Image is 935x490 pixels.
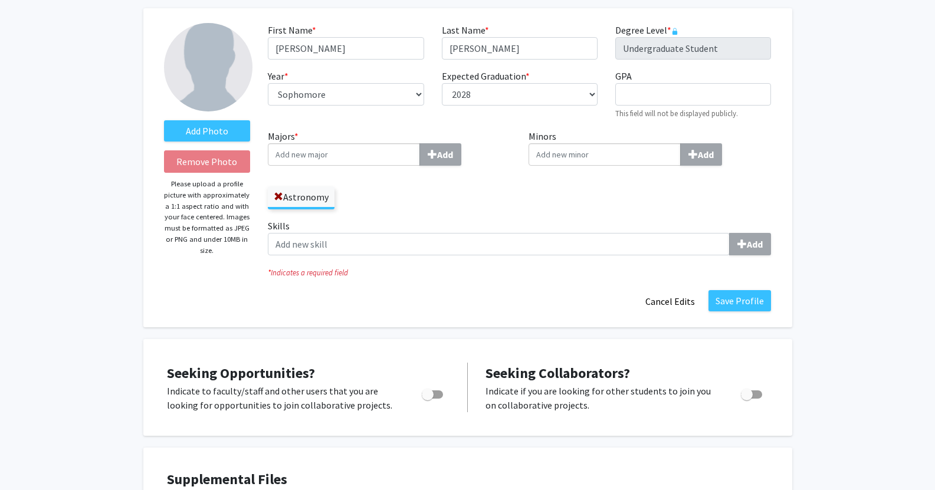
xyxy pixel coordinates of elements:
[729,233,771,255] button: Skills
[437,149,453,160] b: Add
[529,143,681,166] input: MinorsAdd
[268,219,771,255] label: Skills
[708,290,771,311] button: Save Profile
[167,384,399,412] p: Indicate to faculty/staff and other users that you are looking for opportunities to join collabor...
[638,290,703,313] button: Cancel Edits
[529,129,772,166] label: Minors
[164,150,251,173] button: Remove Photo
[419,143,461,166] button: Majors*
[698,149,714,160] b: Add
[268,23,316,37] label: First Name
[671,28,678,35] svg: This information is provided and automatically updated by University of Maryland and is not edita...
[268,129,511,166] label: Majors
[417,384,450,402] div: Toggle
[9,437,50,481] iframe: Chat
[615,69,632,83] label: GPA
[164,23,252,111] img: Profile Picture
[615,23,678,37] label: Degree Level
[167,471,769,488] h4: Supplemental Files
[615,108,738,118] small: This field will not be displayed publicly.
[736,384,769,402] div: Toggle
[164,179,251,256] p: Please upload a profile picture with approximately a 1:1 aspect ratio and with your face centered...
[747,238,763,250] b: Add
[268,69,288,83] label: Year
[680,143,722,166] button: Minors
[268,143,420,166] input: Majors*Add
[268,233,730,255] input: SkillsAdd
[268,267,771,278] i: Indicates a required field
[442,69,530,83] label: Expected Graduation
[167,364,315,382] span: Seeking Opportunities?
[485,384,719,412] p: Indicate if you are looking for other students to join you on collaborative projects.
[442,23,489,37] label: Last Name
[268,187,334,207] label: Astronomy
[485,364,630,382] span: Seeking Collaborators?
[164,120,251,142] label: AddProfile Picture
